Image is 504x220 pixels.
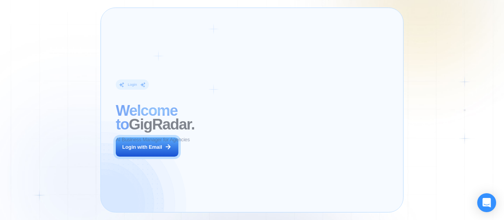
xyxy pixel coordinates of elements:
div: CEO [271,153,281,158]
p: Previously, we had a 5% to 7% reply rate on Upwork, but now our sales increased by 17%-20%. This ... [250,164,383,192]
div: Login with Email [122,144,162,151]
p: AI Business Manager for Agencies [116,136,190,143]
h2: The next generation of lead generation. [243,103,391,130]
button: Login with Email [116,137,178,157]
div: Open Intercom Messenger [477,193,496,212]
h2: ‍ GigRadar. [116,104,230,131]
div: Login [128,82,137,87]
span: Welcome to [116,102,178,133]
div: Digital Agency [284,153,312,158]
div: [PERSON_NAME] [271,144,319,150]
